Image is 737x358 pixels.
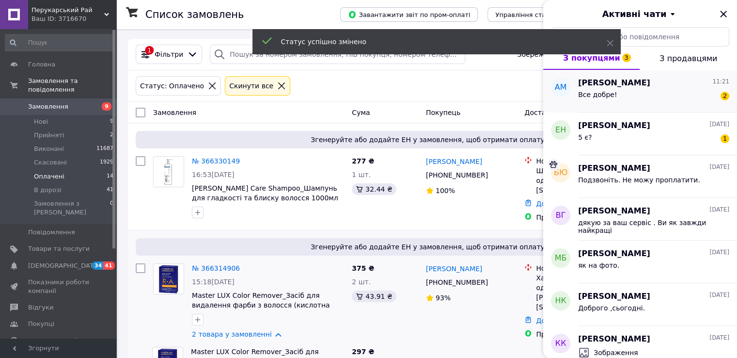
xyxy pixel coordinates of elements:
span: 9 [102,102,111,111]
a: № 366314906 [192,264,240,272]
button: З покупцями3 [543,47,640,70]
button: АМ[PERSON_NAME]11:21Все добре!2 [543,70,737,113]
a: Фото товару [153,156,184,187]
span: 34 [92,261,103,270]
span: ВГ [556,210,566,221]
span: 11:21 [712,78,729,86]
span: [PHONE_NUMBER] [426,171,488,179]
span: 2 шт. [352,278,371,286]
span: Прийняті [34,131,64,140]
a: Додати ЕН [536,200,574,208]
span: Зображення [594,348,638,358]
span: ЕН [555,125,566,136]
span: 9 [110,117,113,126]
span: Товари та послуги [28,244,90,253]
span: 14 [107,172,113,181]
span: 0 [110,199,113,217]
button: Закрити [718,8,729,20]
span: КК [555,338,566,349]
span: [PERSON_NAME] [578,206,650,217]
span: Скасовані [34,158,67,167]
span: 16:53[DATE] [192,171,235,179]
div: Статус успішно змінено [281,37,582,47]
span: 297 ₴ [352,348,374,356]
div: Нова Пошта [536,263,635,273]
span: Завантажити звіт по пром-оплаті [348,10,470,19]
div: Шостка, №3 (до 30 кг на одне місце): пров. [STREET_ADDRESS] [536,166,635,195]
span: [PHONE_NUMBER] [426,278,488,286]
span: З продавцями [659,54,717,63]
a: Фото товару [153,263,184,294]
span: [PERSON_NAME] [578,78,650,89]
span: 1929 [100,158,113,167]
a: [PERSON_NAME] [426,157,482,166]
span: Згенеруйте або додайте ЕН у замовлення, щоб отримати оплату [140,135,716,145]
span: 41 [103,261,114,270]
span: Подзвоніть. Не можу проплатити. [578,176,700,184]
div: Нова Пошта [536,156,635,166]
span: [PERSON_NAME] [578,120,650,131]
span: Повідомлення [28,228,75,237]
span: 1 [721,134,729,143]
h1: Список замовлень [145,9,244,20]
span: Замовлення [28,102,68,111]
span: Все добре! [578,91,617,98]
span: Каталог ProSale [28,337,80,345]
span: Перукарський Рай [31,6,104,15]
span: Відгуки [28,303,53,312]
span: 375 ₴ [352,264,374,272]
span: МБ [555,253,567,264]
a: 2 товара у замовленні [192,330,272,338]
div: 32.44 ₴ [352,183,396,195]
span: Доставка та оплата [524,109,596,116]
span: Cума [352,109,370,116]
div: 43.91 ₴ [352,291,396,302]
span: НК [555,295,566,307]
span: Замовлення та повідомлення [28,77,116,94]
span: Покупець [426,109,460,116]
button: НК[PERSON_NAME][DATE]Доброго ,сьогодні. [543,283,737,326]
span: як на фото. [578,261,619,269]
img: Фото товару [154,264,184,294]
a: [PERSON_NAME] [426,264,482,274]
button: ВГ[PERSON_NAME][DATE]дякую за ваш сервіс . Ви як завжди найкращі [543,198,737,241]
span: [DATE] [709,206,729,214]
input: Пошук чату або повідомлення [551,27,729,47]
span: 1 шт. [352,171,371,179]
span: Виконані [34,145,64,153]
span: Замовлення з [PERSON_NAME] [34,199,110,217]
span: [PERSON_NAME] [578,291,650,302]
button: Завантажити звіт по пром-оплаті [340,7,478,22]
span: 15:18[DATE] [192,278,235,286]
a: Master LUX Color Remover_Засіб для видалення фарби з волосся (кислотна змивка) 200мл [192,292,330,319]
span: [PERSON_NAME] [578,163,650,174]
span: Замовлення [153,109,196,116]
div: Статус: Оплачено [138,81,206,91]
span: Активні чати [602,8,666,20]
span: 2 [721,92,729,100]
span: 93% [436,294,451,302]
span: В дорозі [34,186,62,195]
span: [DATE] [709,163,729,171]
div: Пром-оплата [536,212,635,222]
a: № 366330149 [192,157,240,165]
span: Фільтри [155,49,183,59]
span: З покупцями [563,53,620,63]
span: 11687 [96,145,113,153]
a: [PERSON_NAME] Care Shampoo_Шампунь для гладкості та блиску волосся 1000мл [192,184,338,202]
span: [DATE] [709,334,729,342]
span: БЮ [554,167,567,179]
span: дякую за ваш сервіс . Ви як завжди найкращі [578,219,716,234]
button: БЮ[PERSON_NAME][DATE]Подзвоніть. Не можу проплатити. [543,155,737,198]
span: [PERSON_NAME] [578,334,650,345]
img: Фото товару [154,157,184,187]
span: Оплачені [34,172,64,181]
div: Ваш ID: 3716670 [31,15,116,23]
span: [DATE] [709,248,729,257]
span: [DATE] [709,291,729,299]
span: [PERSON_NAME] [578,248,650,260]
button: З продавцями [640,47,737,70]
span: 2 [110,131,113,140]
span: Нові [34,117,48,126]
